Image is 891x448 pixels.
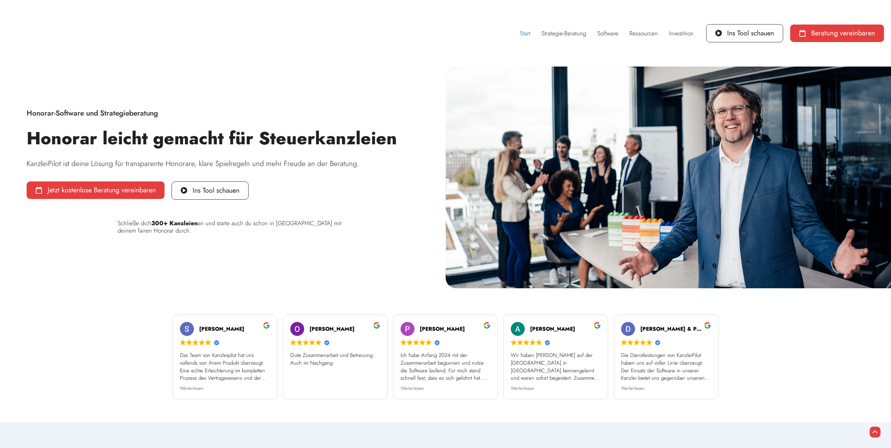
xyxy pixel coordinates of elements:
img: Google [627,339,633,345]
span: Honorar-Software und Strategieberatung [27,108,158,118]
img: Google [419,339,425,345]
b: Kanzleien [169,219,198,227]
img: Google [523,339,529,345]
a: Ins Tool schauen [706,24,784,42]
img: Google [407,339,413,345]
div: [PERSON_NAME] [530,325,601,333]
img: Google [303,339,309,345]
a: Ins Tool schauen [172,181,249,200]
img: Diekmann & Partner mbB Steuerberatungsgesellschaft profile picture [621,322,635,336]
a: Software [592,25,624,41]
div: Gute Zusammenarbeit und Betreuung.. Auch im Nachgang. [290,352,380,382]
img: Google [297,339,302,345]
img: Google [186,339,192,345]
img: Google [634,339,640,345]
div: Ich habe Anfang 2024 mit der Zusammenarbeit begonnen und nutze die Software laufend. Für mich sta... [401,352,490,382]
img: Google [621,339,627,345]
span: Weiterlesen [180,385,203,392]
span: Weiterlesen [511,385,534,392]
div: [PERSON_NAME] [420,325,490,333]
b: 300+ [151,219,168,227]
div: [PERSON_NAME] & Partner mbB Steuerberatungsgesellschaft [640,325,711,333]
span: Weiterlesen [401,385,424,392]
span: Ins Tool schauen [193,187,239,194]
img: Andrea Wilhelm profile picture [511,322,525,336]
div: Das Team von Kanzleipilot hat uns vollends von ihrem Produkt überzeugt. Eine echte Erleichterung ... [180,352,270,382]
img: Google [536,339,542,345]
span: Ins Tool schauen [727,30,774,37]
img: Google [640,339,646,345]
p: Schließe dich an und starte auch du schon in [GEOGRAPHIC_DATA] mit deinem fairen Honorar durch. [118,220,347,234]
img: Google [413,339,419,345]
a: Start [514,25,536,41]
a: Investition [663,25,699,41]
a: Strategie-Beratung [536,25,592,41]
h1: Honorar leicht gemacht für Steuerkanzleien [27,126,419,151]
img: Google [315,339,321,345]
img: Google [426,339,432,345]
nav: Menü [514,25,699,41]
div: [PERSON_NAME] [199,325,270,333]
img: Google [646,339,652,345]
span: Weiterlesen [621,385,645,392]
div: [PERSON_NAME] [309,325,380,333]
img: Google [290,339,296,345]
span: Jetzt kostenlose Beratung vereinbaren [48,187,156,194]
a: Jetzt kostenlose Beratung vereinbaren [27,181,165,199]
img: Google [517,339,523,345]
div: Wir haben [PERSON_NAME] auf der [GEOGRAPHIC_DATA] in [GEOGRAPHIC_DATA] kennengelernt und waren so... [511,352,601,382]
img: Oliver Fuchs profile picture [290,322,304,336]
div: Die Dienstleistungen von KanzleiPilot haben uns auf voller Linie überzeugt. Der Einsatz der Softw... [621,352,711,382]
img: Google [530,339,536,345]
img: Google [205,339,211,345]
span: Beratung vereinbaren [811,30,875,37]
img: Pia Peschel profile picture [401,322,415,336]
img: Kanzleipilot-Logo-C [7,7,112,60]
p: KanzleiPilot ist deine Lösung für transparente Honorare, klare Spielregeln und mehr Freude an der... [27,158,419,170]
img: Google [511,339,517,345]
img: Google [309,339,315,345]
img: Google [193,339,199,345]
img: Google [180,339,186,345]
img: Sven Kamchen profile picture [180,322,194,336]
a: Ressourcen [624,25,663,41]
img: Google [199,339,205,345]
a: Beratung vereinbaren [790,25,884,42]
img: Google [401,339,406,345]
